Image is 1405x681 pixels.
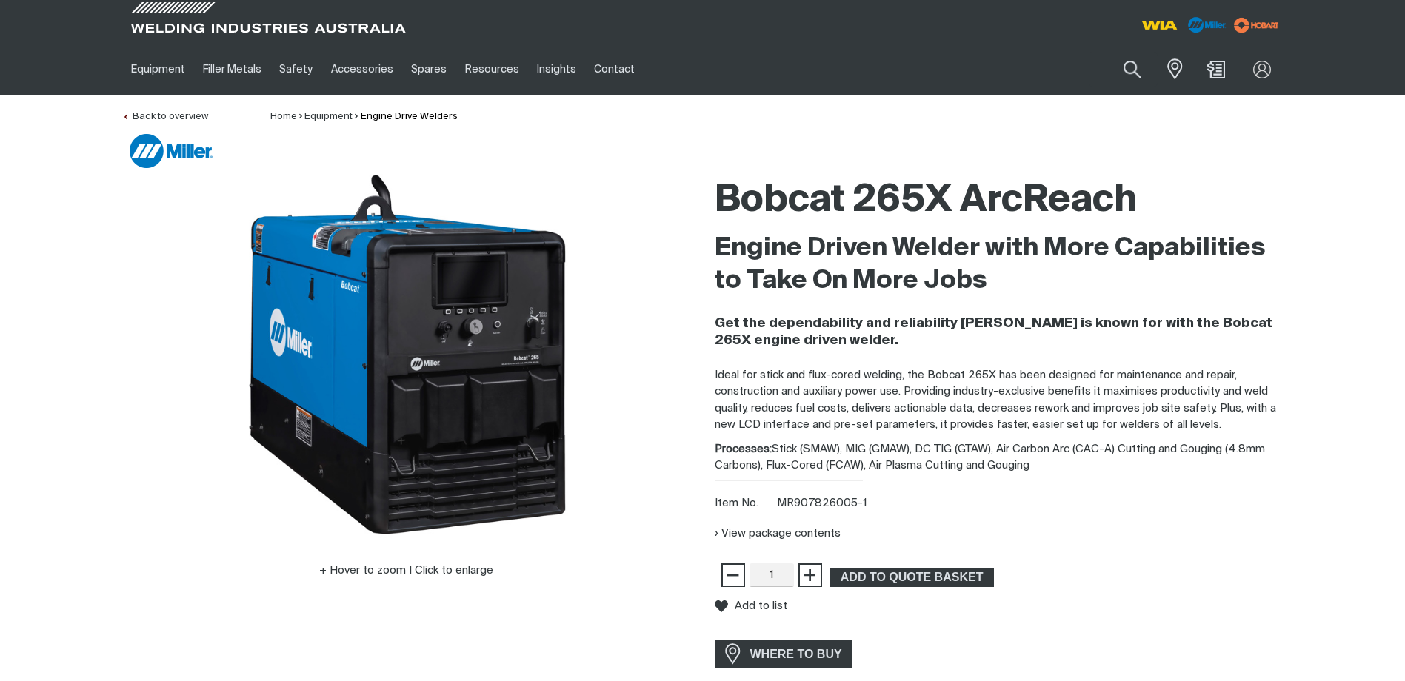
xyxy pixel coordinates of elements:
[715,600,787,613] button: Add to list
[831,568,992,587] span: ADD TO QUOTE BASKET
[715,441,1284,474] div: Stick (SMAW), MIG (GMAW), DC TIG (GTAW), Air Carbon Arc (CAC-A) Cutting and Gouging (4.8mm Carbon...
[830,568,994,587] button: Add Bobcat 265X ArcReach to the shopping cart
[122,44,993,95] nav: Main
[304,112,353,121] a: Equipment
[455,44,527,95] a: Resources
[1089,52,1158,87] input: Product name or item number...
[122,112,208,121] a: Back to overview of Engine Drive Welders
[715,177,1284,225] h1: Bobcat 265X ArcReach
[726,563,740,588] span: −
[735,600,787,612] span: Add to list
[221,170,592,540] img: Bobcat 265X ArcReach
[803,563,817,588] span: +
[194,44,270,95] a: Filler Metals
[715,495,775,512] span: Item No.
[715,232,1284,298] h2: Engine Driven Welder with More Capabilities to Take On More Jobs
[270,110,458,124] nav: Breadcrumb
[777,497,867,509] span: MR907826005-1
[270,44,321,95] a: Safety
[715,443,772,454] strong: Processes:
[715,640,853,668] a: WHERE TO BUY
[1229,14,1284,36] img: miller
[1107,52,1158,87] button: Search products
[528,44,585,95] a: Insights
[361,112,458,121] a: Engine Drive Welders
[402,44,455,95] a: Spares
[1204,61,1228,78] a: Shopping cart (0 product(s))
[741,643,852,666] span: WHERE TO BUY
[715,521,841,545] button: View package contents
[322,44,402,95] a: Accessories
[310,562,502,580] button: Hover to zoom | Click to enlarge
[122,44,194,95] a: Equipment
[270,112,297,121] a: Home
[715,315,1284,349] h4: Get the dependability and reliability [PERSON_NAME] is known for with the Bobcat 265X engine driv...
[585,44,644,95] a: Contact
[715,367,1284,434] p: Ideal for stick and flux-cored welding, the Bobcat 265X has been designed for maintenance and rep...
